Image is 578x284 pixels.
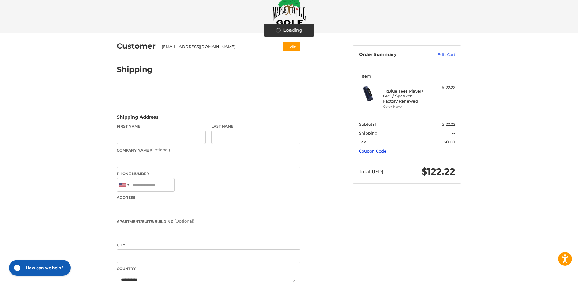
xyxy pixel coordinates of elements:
label: First Name [117,124,206,129]
span: Subtotal [359,122,376,127]
a: Edit Cart [424,52,455,58]
span: $0.00 [444,139,455,144]
small: (Optional) [174,219,194,223]
span: Loading [283,27,302,34]
span: -- [452,131,455,135]
div: $122.22 [431,85,455,91]
button: Edit [283,42,300,51]
label: Apartment/Suite/Building [117,218,300,224]
span: $122.22 [421,166,455,177]
label: Country [117,266,300,272]
span: Shipping [359,131,378,135]
a: Coupon Code [359,149,386,153]
div: [EMAIL_ADDRESS][DOMAIN_NAME] [162,44,271,50]
label: Company Name [117,147,300,153]
small: (Optional) [150,147,170,152]
label: City [117,242,300,248]
span: Total (USD) [359,169,383,174]
div: United States: +1 [117,178,131,191]
h4: 1 x Blue Tees Player+ GPS / Speaker - Factory Renewed [383,89,430,103]
label: Last Name [211,124,300,129]
span: $122.22 [442,122,455,127]
label: Phone Number [117,171,300,177]
iframe: Gorgias live chat messenger [6,258,73,278]
span: Tax [359,139,366,144]
label: Address [117,195,300,200]
h2: Shipping [117,65,153,74]
h3: Order Summary [359,52,424,58]
h2: Customer [117,41,156,51]
li: Color Navy [383,104,430,109]
h3: 1 Item [359,74,455,79]
legend: Shipping Address [117,114,158,124]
